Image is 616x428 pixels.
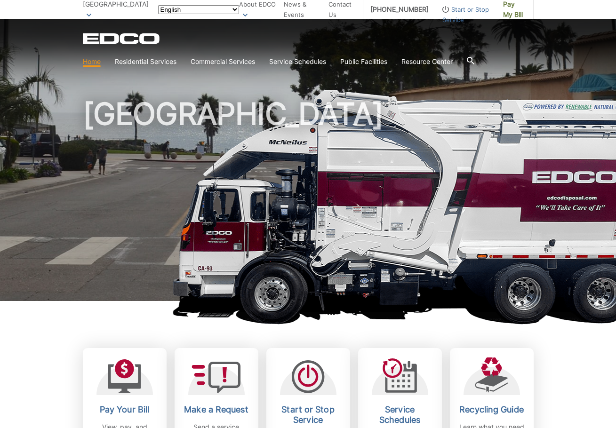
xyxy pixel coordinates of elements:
a: Resource Center [401,56,453,67]
a: Residential Services [115,56,176,67]
h2: Make a Request [182,404,251,415]
h2: Start or Stop Service [273,404,343,425]
a: Home [83,56,101,67]
h1: [GEOGRAPHIC_DATA] [83,99,534,305]
h2: Pay Your Bill [90,404,160,415]
h2: Recycling Guide [457,404,527,415]
h2: Service Schedules [365,404,435,425]
a: Public Facilities [340,56,387,67]
a: Commercial Services [191,56,255,67]
a: Service Schedules [269,56,326,67]
select: Select a language [158,5,239,14]
a: EDCD logo. Return to the homepage. [83,33,161,44]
